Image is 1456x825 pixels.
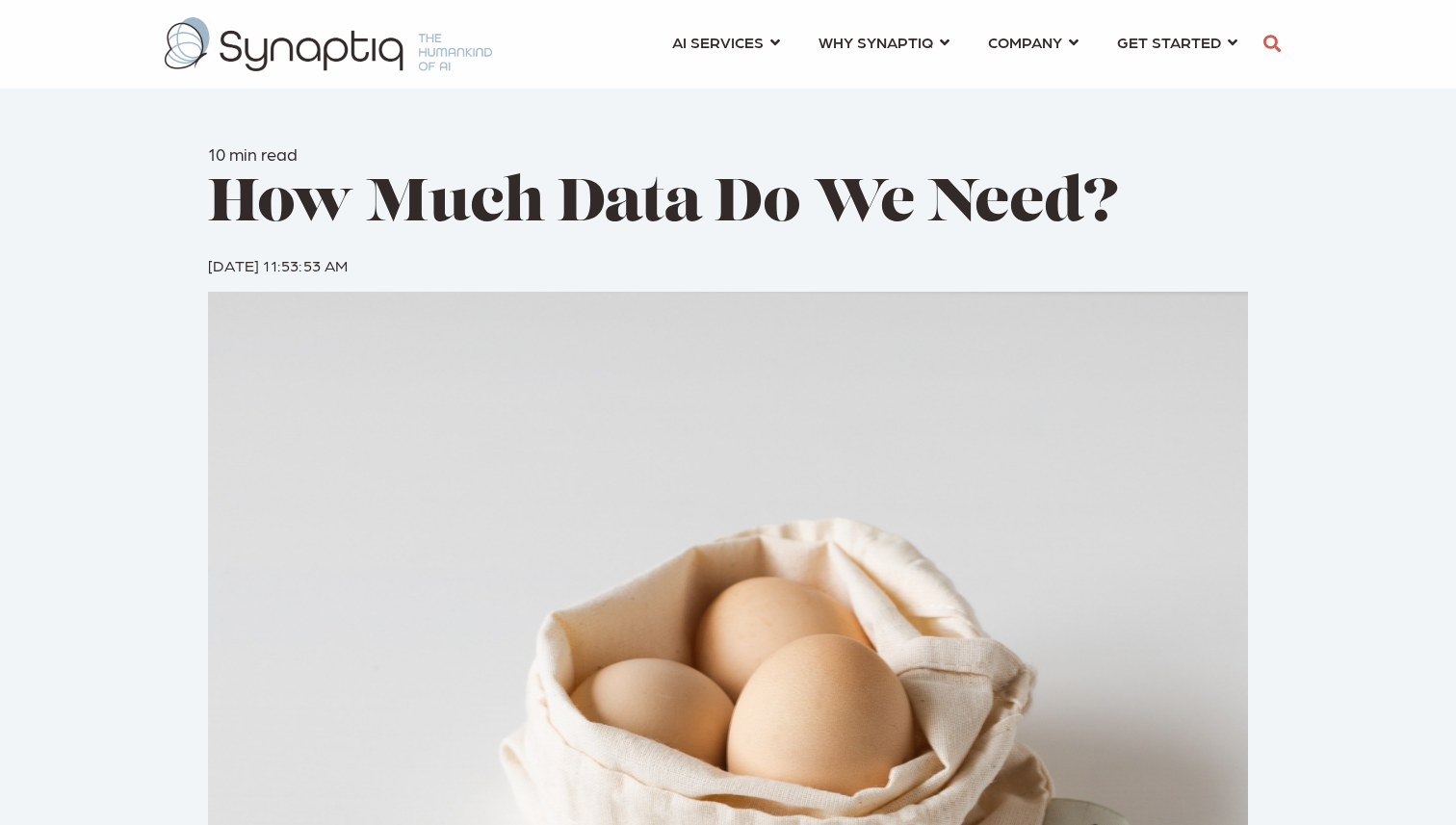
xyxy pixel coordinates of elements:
[672,24,780,60] a: AI SERVICES
[208,175,1119,236] span: How Much Data Do We Need?
[819,24,949,60] a: WHY SYNAPTIQ
[672,29,764,55] span: AI SERVICES
[988,24,1079,60] a: COMPANY
[208,255,349,274] span: [DATE] 11:53:53 AM
[819,29,933,55] span: WHY SYNAPTIQ
[1117,24,1237,60] a: GET STARTED
[208,143,1248,165] h6: 10 min read
[1117,29,1221,55] span: GET STARTED
[988,29,1062,55] span: COMPANY
[165,17,492,71] img: synaptiq logo-2
[653,10,1257,79] nav: menu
